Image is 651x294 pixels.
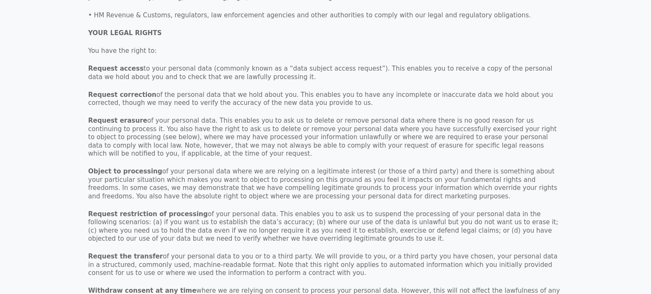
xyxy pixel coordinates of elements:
[88,29,162,37] strong: YOUR LEGAL RIGHTS
[88,65,563,81] p: to your personal data (commonly known as a “data subject access request”). This enables you to re...
[88,253,563,278] p: of your personal data to you or to a third party. We will provide to you, or a third party you ha...
[88,168,162,175] strong: Object to processing
[88,253,163,260] strong: Request the transfer
[88,168,563,201] p: of your personal data where we are relying on a legitimate interest (or those of a third party) a...
[88,91,563,107] p: of the personal data that we hold about you. This enables you to have any incomplete or inaccurat...
[88,65,144,72] strong: Request access
[88,11,563,20] p: • HM Revenue & Customs, regulators, law enforcement agencies and other authorities to comply with...
[88,117,563,158] p: of your personal data. This enables you to ask us to delete or remove personal data where there i...
[88,117,147,124] strong: Request erasure
[88,210,563,243] p: of your personal data. This enables you to ask us to suspend the processing of your personal data...
[88,47,563,55] p: You have the right to:
[88,91,156,99] strong: Request correction
[88,210,208,218] strong: Request restriction of processing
